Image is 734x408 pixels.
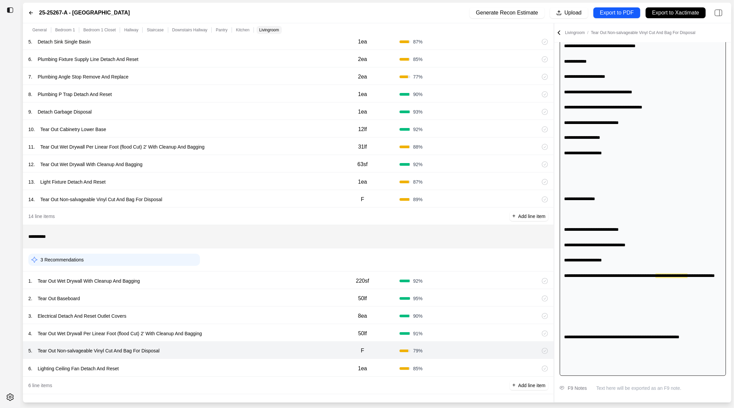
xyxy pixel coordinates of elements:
[35,72,131,82] p: Plumbing Angle Stop Remove And Replace
[358,108,367,116] p: 1ea
[413,295,422,302] span: 95 %
[413,179,422,185] span: 87 %
[40,256,84,263] p: 3 Recommendations
[28,330,32,337] p: 4 .
[512,381,516,389] p: +
[28,73,32,80] p: 7 .
[476,9,538,17] p: Generate Recon Estimate
[35,311,129,321] p: Electrical Detach And Reset Outlet Covers
[28,213,55,220] p: 14 line items
[28,38,32,45] p: 5 .
[568,384,587,392] div: F9 Notes
[550,7,588,18] button: Upload
[358,143,367,151] p: 31lf
[413,161,422,168] span: 92 %
[413,144,422,150] span: 88 %
[593,7,640,18] button: Export to PDF
[358,55,367,63] p: 2ea
[172,27,208,33] p: Downstairs Hallway
[55,27,75,33] p: Bedroom 1
[35,107,94,117] p: Detach Garbage Disposal
[37,177,108,187] p: Light Fixture Detach And Reset
[28,313,32,319] p: 3 .
[147,27,164,33] p: Staircase
[361,195,364,203] p: F
[358,365,367,373] p: 1ea
[28,126,35,133] p: 10 .
[518,382,546,389] p: Add line item
[35,329,205,338] p: Tear Out Wet Drywall Per Linear Foot (flood Cut) 2' With Cleanup And Bagging
[358,38,367,46] p: 1ea
[39,9,130,17] label: 25-25267-A - [GEOGRAPHIC_DATA]
[28,91,32,98] p: 8 .
[37,142,207,152] p: Tear Out Wet Drywall Per Linear Foot (flood Cut) 2' With Cleanup And Bagging
[236,27,249,33] p: Kitchen
[259,27,279,33] p: Livingroom
[518,213,546,220] p: Add line item
[32,27,47,33] p: General
[28,365,32,372] p: 6 .
[358,178,367,186] p: 1ea
[413,348,422,354] span: 79 %
[585,30,591,35] span: /
[35,294,83,303] p: Tear Out Baseboard
[413,73,422,80] span: 77 %
[413,365,422,372] span: 85 %
[591,30,696,35] span: Tear Out Non-salvageable Vinyl Cut And Bag For Disposal
[560,386,564,390] img: comment
[358,329,367,338] p: 50lf
[37,160,145,169] p: Tear Out Wet Drywall With Cleanup And Bagging
[358,90,367,98] p: 1ea
[357,160,368,168] p: 63sf
[510,381,548,390] button: +Add line item
[510,212,548,221] button: +Add line item
[413,108,422,115] span: 93 %
[564,9,582,17] p: Upload
[413,38,422,45] span: 87 %
[413,196,422,203] span: 89 %
[28,144,35,150] p: 11 .
[358,312,367,320] p: 8ea
[356,277,369,285] p: 220sf
[358,125,367,133] p: 12lf
[28,382,52,389] p: 6 line items
[413,126,422,133] span: 92 %
[83,27,116,33] p: Bedroom 1 Closet
[35,37,93,46] p: Detach Sink Single Basin
[124,27,138,33] p: Hallway
[7,7,13,13] img: toggle sidebar
[35,55,141,64] p: Plumbing Fixture Supply Line Detach And Reset
[413,313,422,319] span: 90 %
[35,276,143,286] p: Tear Out Wet Drywall With Cleanup And Bagging
[565,30,696,35] p: Livingroom
[28,348,32,354] p: 5 .
[470,7,545,18] button: Generate Recon Estimate
[35,364,121,373] p: Lighting Ceiling Fan Detach And Reset
[28,56,32,63] p: 6 .
[652,9,699,17] p: Export to Xactimate
[28,161,35,168] p: 12 .
[413,330,422,337] span: 91 %
[413,56,422,63] span: 85 %
[361,347,364,355] p: F
[358,73,367,81] p: 2ea
[512,212,516,220] p: +
[711,5,726,20] img: right-panel.svg
[413,278,422,284] span: 92 %
[37,195,165,204] p: Tear Out Non-salvageable Vinyl Cut And Bag For Disposal
[600,9,634,17] p: Export to PDF
[28,295,32,302] p: 2 .
[28,278,32,284] p: 1 .
[596,385,726,391] p: Text here will be exported as an F9 note.
[646,7,706,18] button: Export to Xactimate
[28,108,32,115] p: 9 .
[28,179,35,185] p: 13 .
[37,125,109,134] p: Tear Out Cabinetry Lower Base
[413,91,422,98] span: 90 %
[216,27,228,33] p: Pantry
[35,346,163,356] p: Tear Out Non-salvageable Vinyl Cut And Bag For Disposal
[35,90,115,99] p: Plumbing P Trap Detach And Reset
[28,196,35,203] p: 14 .
[358,294,367,303] p: 50lf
